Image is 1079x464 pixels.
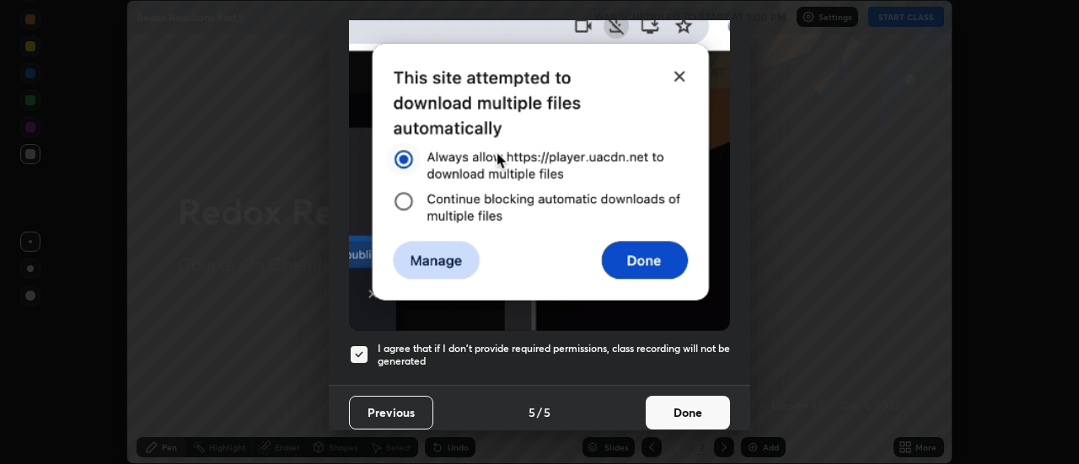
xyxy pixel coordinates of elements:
[378,342,730,368] h5: I agree that if I don't provide required permissions, class recording will not be generated
[537,403,542,421] h4: /
[646,396,730,429] button: Done
[529,403,535,421] h4: 5
[544,403,550,421] h4: 5
[349,396,433,429] button: Previous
